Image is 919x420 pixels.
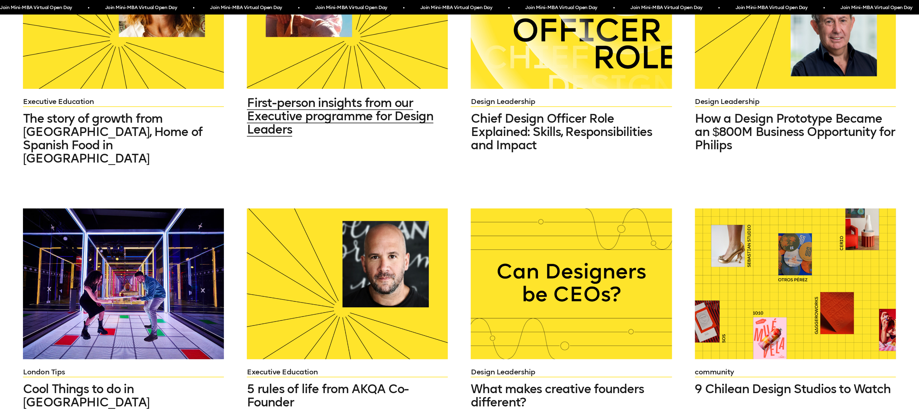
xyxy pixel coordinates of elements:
[471,96,672,107] a: Design Leadership
[471,367,672,377] a: Design Leadership
[611,2,612,13] span: •
[695,111,895,152] span: How a Design Prototype Became an $800M Business Opportunity for Philips
[401,2,402,13] span: •
[471,111,652,152] span: Chief Design Officer Role Explained: Skills, Responsibilities and Impact
[23,367,224,377] a: London Tips
[23,382,150,409] span: Cool Things to do in [GEOGRAPHIC_DATA]
[247,95,433,137] span: First-person insights from our Executive programme for Design Leaders
[506,2,507,13] span: •
[471,382,644,409] span: What makes creative founders different?
[695,382,896,396] a: 9 Chilean Design Studios to Watch
[23,96,224,107] a: Executive Education
[247,382,409,409] span: 5 rules of life from AKQA Co-Founder
[23,382,224,409] a: Cool Things to do in [GEOGRAPHIC_DATA]
[247,367,448,377] a: Executive Education
[695,112,896,152] a: How a Design Prototype Became an $800M Business Opportunity for Philips
[247,382,448,409] a: 5 rules of life from AKQA Co-Founder
[23,112,224,165] a: The story of growth from [GEOGRAPHIC_DATA], Home of Spanish Food in [GEOGRAPHIC_DATA]
[716,2,717,13] span: •
[296,2,297,13] span: •
[695,382,891,396] span: 9 Chilean Design Studios to Watch
[190,2,192,13] span: •
[247,96,448,136] a: First-person insights from our Executive programme for Design Leaders
[23,111,202,166] span: The story of growth from [GEOGRAPHIC_DATA], Home of Spanish Food in [GEOGRAPHIC_DATA]
[695,96,896,107] a: Design Leadership
[471,112,672,152] a: Chief Design Officer Role Explained: Skills, Responsibilities and Impact
[821,2,822,13] span: •
[471,382,672,409] a: What makes creative founders different?
[85,2,87,13] span: •
[695,367,896,377] a: community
